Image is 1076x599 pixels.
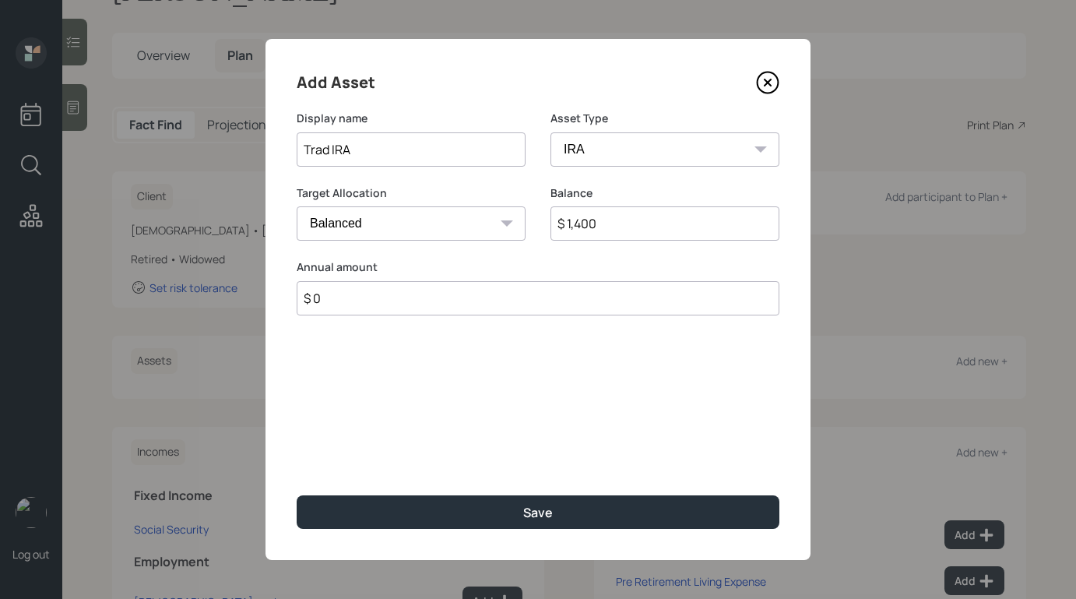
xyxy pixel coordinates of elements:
[297,111,526,126] label: Display name
[550,111,779,126] label: Asset Type
[550,185,779,201] label: Balance
[297,495,779,529] button: Save
[297,70,375,95] h4: Add Asset
[523,504,553,521] div: Save
[297,185,526,201] label: Target Allocation
[297,259,779,275] label: Annual amount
